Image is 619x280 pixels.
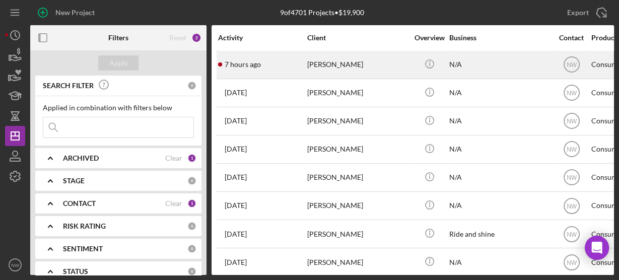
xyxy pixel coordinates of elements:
[449,192,550,219] div: N/A
[225,201,247,209] time: 2025-07-29 03:27
[307,108,408,134] div: [PERSON_NAME]
[98,55,139,71] button: Apply
[557,3,614,23] button: Export
[109,55,128,71] div: Apply
[553,34,590,42] div: Contact
[410,34,448,42] div: Overview
[449,249,550,275] div: N/A
[307,192,408,219] div: [PERSON_NAME]
[63,267,88,275] b: STATUS
[63,154,99,162] b: ARCHIVED
[567,90,577,97] text: NW
[567,118,577,125] text: NW
[449,164,550,191] div: N/A
[43,82,94,90] b: SEARCH FILTER
[225,145,247,153] time: 2025-07-29 19:56
[63,245,103,253] b: SENTIMENT
[43,104,194,112] div: Applied in combination with filters below
[449,51,550,78] div: N/A
[165,154,182,162] div: Clear
[567,174,577,181] text: NW
[280,9,364,17] div: 9 of 4701 Projects • $19,900
[449,136,550,163] div: N/A
[63,199,96,207] b: CONTACT
[307,221,408,247] div: [PERSON_NAME]
[225,89,247,97] time: 2025-08-12 21:37
[225,258,247,266] time: 2025-08-04 20:49
[30,3,105,23] button: New Project
[307,249,408,275] div: [PERSON_NAME]
[165,199,182,207] div: Clear
[218,34,306,42] div: Activity
[187,244,196,253] div: 0
[585,236,609,260] div: Open Intercom Messenger
[449,80,550,106] div: N/A
[225,60,261,68] time: 2025-08-13 17:03
[449,221,550,247] div: Ride and shine
[187,199,196,208] div: 1
[169,34,186,42] div: Reset
[567,259,577,266] text: NW
[449,34,550,42] div: Business
[63,177,85,185] b: STAGE
[187,176,196,185] div: 0
[567,61,577,68] text: NW
[191,33,201,43] div: 2
[307,136,408,163] div: [PERSON_NAME]
[307,34,408,42] div: Client
[567,3,589,23] div: Export
[187,267,196,276] div: 0
[108,34,128,42] b: Filters
[63,222,106,230] b: RISK RATING
[307,80,408,106] div: [PERSON_NAME]
[567,202,577,209] text: NW
[449,108,550,134] div: N/A
[187,81,196,90] div: 0
[11,262,20,268] text: NW
[307,164,408,191] div: [PERSON_NAME]
[55,3,95,23] div: New Project
[187,154,196,163] div: 1
[5,255,25,275] button: NW
[307,51,408,78] div: [PERSON_NAME]
[567,231,577,238] text: NW
[187,222,196,231] div: 0
[225,117,247,125] time: 2025-08-07 14:00
[225,230,247,238] time: 2025-06-16 11:39
[567,146,577,153] text: NW
[225,173,247,181] time: 2025-07-29 23:50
